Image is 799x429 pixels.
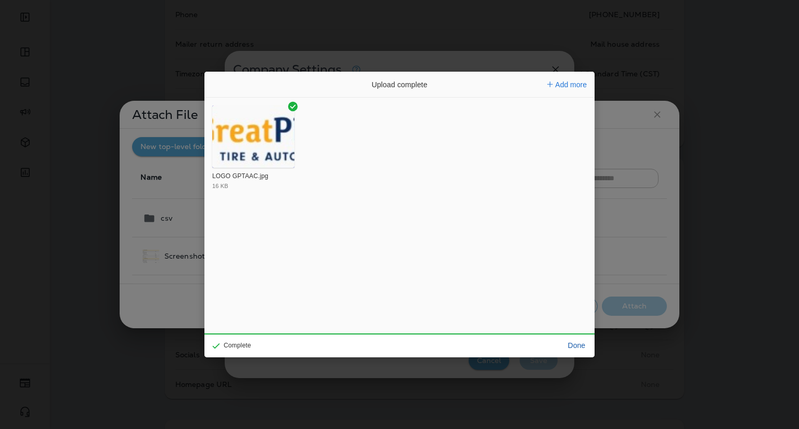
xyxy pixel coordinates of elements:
img: LOGO GPTAAC.jpg [212,105,294,168]
span: Add more [555,81,587,89]
button: Done [564,338,589,353]
div: Complete [204,333,253,357]
button: Add more files [543,77,591,92]
div: LOGO GPTAAC.jpg [212,172,292,181]
div: 16 KB [212,183,228,189]
div: Complete [212,342,251,348]
div: Upload complete [321,72,478,98]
